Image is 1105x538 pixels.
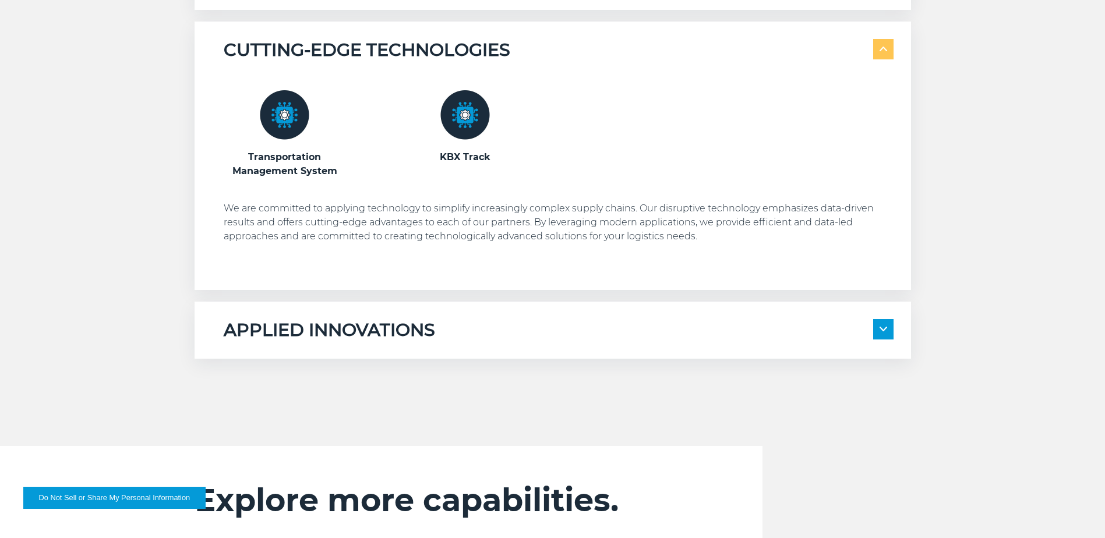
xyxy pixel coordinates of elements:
[224,150,346,178] h3: Transportation Management System
[404,150,527,164] h3: KBX Track
[23,487,206,509] button: Do Not Sell or Share My Personal Information
[224,319,435,341] h5: APPLIED INNOVATIONS
[224,201,894,243] p: We are committed to applying technology to simplify increasingly complex supply chains. Our disru...
[224,39,510,61] h5: CUTTING-EDGE TECHNOLOGIES
[195,481,692,519] h2: Explore more capabilities.
[880,327,887,331] img: arrow
[1047,482,1105,538] iframe: Chat Widget
[880,47,887,51] img: arrow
